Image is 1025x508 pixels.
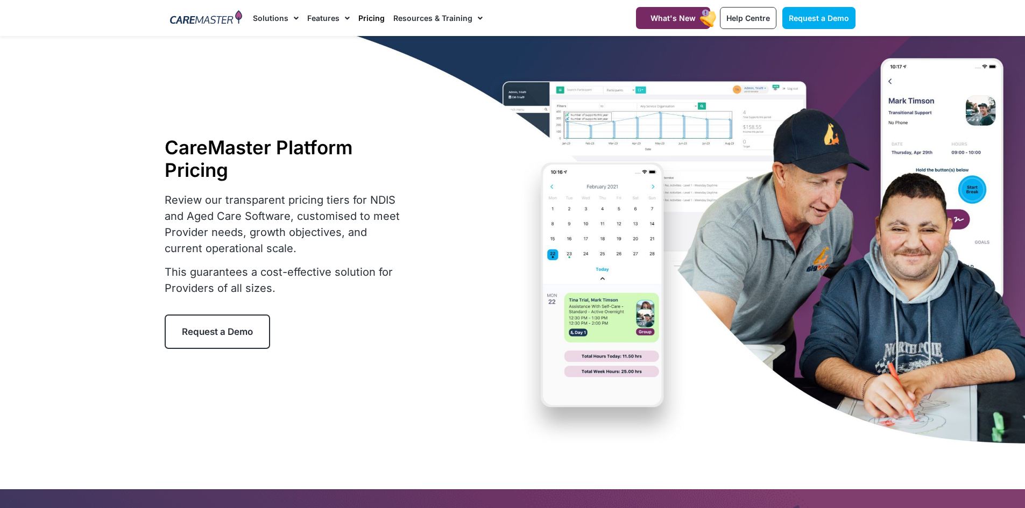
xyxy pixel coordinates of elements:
p: This guarantees a cost-effective solution for Providers of all sizes. [165,264,407,296]
span: Request a Demo [789,13,849,23]
a: Request a Demo [165,314,270,349]
span: Help Centre [726,13,770,23]
a: Help Centre [720,7,776,29]
a: Request a Demo [782,7,856,29]
img: CareMaster Logo [170,10,243,26]
p: Review our transparent pricing tiers for NDIS and Aged Care Software, customised to meet Provider... [165,192,407,256]
span: Request a Demo [182,326,253,337]
h1: CareMaster Platform Pricing [165,136,407,181]
a: What's New [636,7,710,29]
span: What's New [651,13,696,23]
